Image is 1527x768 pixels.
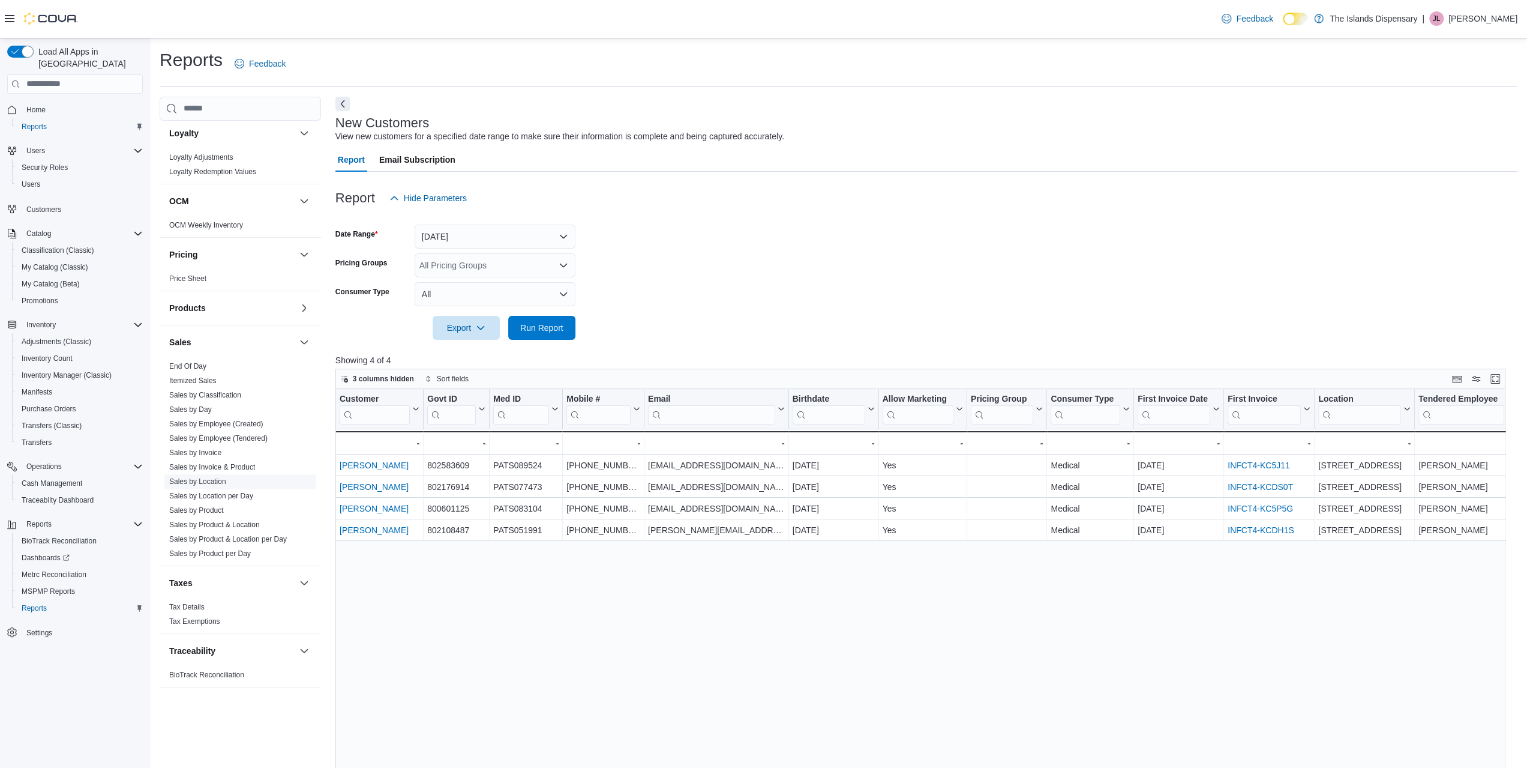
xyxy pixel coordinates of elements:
[882,394,962,425] button: Allow Marketing
[249,58,286,70] span: Feedback
[169,376,217,385] a: Itemized Sales
[1051,480,1130,494] div: Medical
[493,436,559,450] div: -
[335,229,378,239] label: Date Range
[1236,13,1273,25] span: Feedback
[2,316,148,333] button: Inventory
[17,584,143,599] span: MSPMP Reports
[17,119,52,134] a: Reports
[1429,11,1444,26] div: Jillian Lehman
[22,587,75,596] span: MSPMP Reports
[22,553,70,563] span: Dashboards
[433,316,500,340] button: Export
[1318,458,1411,473] div: [STREET_ADDRESS]
[17,119,143,134] span: Reports
[169,127,295,139] button: Loyalty
[1418,394,1504,425] div: Tendered Employee
[1051,436,1130,450] div: -
[12,600,148,617] button: Reports
[427,394,476,405] div: Govt ID
[17,260,143,274] span: My Catalog (Classic)
[297,247,311,262] button: Pricing
[1138,394,1220,425] button: First Invoice Date
[1228,394,1310,425] button: First Invoice
[169,449,221,457] a: Sales by Invoice
[2,200,148,217] button: Customers
[12,367,148,384] button: Inventory Manager (Classic)
[1051,458,1130,473] div: Medical
[22,421,82,431] span: Transfers (Classic)
[17,476,87,491] a: Cash Management
[971,394,1033,405] div: Pricing Group
[17,601,52,615] a: Reports
[1469,372,1483,386] button: Display options
[1228,525,1294,535] a: INFCT4-KCDH1S
[17,419,143,433] span: Transfers (Classic)
[559,261,568,270] button: Open list of options
[22,246,94,255] span: Classification (Classic)
[160,271,321,291] div: Pricing
[493,501,559,516] div: PATS083104
[17,385,143,399] span: Manifests
[169,521,260,529] a: Sales by Product & Location
[17,402,81,416] a: Purchase Orders
[169,195,295,207] button: OCM
[385,186,472,210] button: Hide Parameters
[22,517,143,531] span: Reports
[17,368,116,382] a: Inventory Manager (Classic)
[297,301,311,315] button: Products
[169,390,241,400] span: Sales by Classification
[12,492,148,509] button: Traceabilty Dashboard
[566,501,640,516] div: [PHONE_NUMBER]
[22,387,52,397] span: Manifests
[648,436,785,450] div: -
[169,603,205,611] a: Tax Details
[2,142,148,159] button: Users
[1138,436,1220,450] div: -
[882,436,962,450] div: -
[493,394,559,425] button: Med ID
[17,160,143,175] span: Security Roles
[792,458,874,473] div: [DATE]
[648,458,785,473] div: [EMAIL_ADDRESS][DOMAIN_NAME]
[12,384,148,401] button: Manifests
[22,201,143,216] span: Customers
[1283,25,1283,26] span: Dark Mode
[169,336,191,348] h3: Sales
[353,374,414,384] span: 3 columns hidden
[22,102,143,117] span: Home
[17,551,74,565] a: Dashboards
[1228,436,1310,450] div: -
[17,601,143,615] span: Reports
[12,350,148,367] button: Inventory Count
[22,103,50,117] a: Home
[17,493,98,507] a: Traceabilty Dashboard
[169,249,295,261] button: Pricing
[22,517,56,531] button: Reports
[1228,461,1289,470] a: INFCT4-KC5J11
[12,159,148,176] button: Security Roles
[17,435,56,450] a: Transfers
[169,249,197,261] h3: Pricing
[17,260,93,274] a: My Catalog (Classic)
[520,322,563,334] span: Run Report
[26,462,62,471] span: Operations
[17,476,143,491] span: Cash Management
[22,404,76,414] span: Purchase Orders
[169,405,212,414] span: Sales by Day
[169,302,206,314] h3: Products
[297,126,311,141] button: Loyalty
[792,394,874,425] button: Birthdate
[12,549,148,566] a: Dashboards
[648,394,775,405] div: Email
[379,148,455,172] span: Email Subscription
[169,491,253,501] span: Sales by Location per Day
[12,417,148,434] button: Transfers (Classic)
[34,46,143,70] span: Load All Apps in [GEOGRAPHIC_DATA]
[2,101,148,118] button: Home
[22,180,40,189] span: Users
[971,394,1033,425] div: Pricing Group
[566,394,640,425] button: Mobile #
[17,534,101,548] a: BioTrack Reconciliation
[1318,394,1401,405] div: Location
